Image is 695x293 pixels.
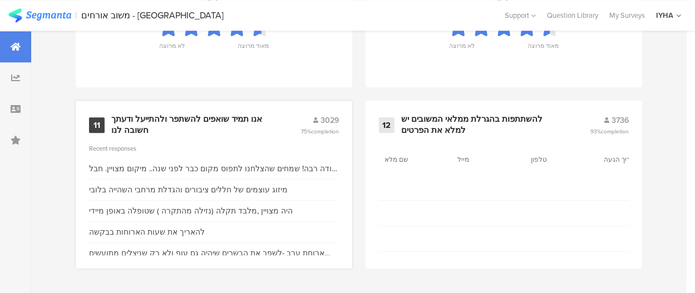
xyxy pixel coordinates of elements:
div: היה מצויין ,מלבד תקלה (נזילה מהתקרה ) שטופלה באופן מיידי [89,205,293,217]
div: מאוד מרוצה [528,41,559,57]
div: Support [505,7,536,24]
a: Question Library [541,10,604,21]
div: מאוד מרוצה [238,41,269,57]
div: לא מרוצה [449,41,475,57]
a: My Surveys [604,10,650,21]
section: שם מלא [385,155,435,165]
div: תודה רבה! שמחים שהצלחנו לתפוס מקום כבר לפני שנה.. מיקום מצויין. חבל על העומס חום שנפל עלינו אבל ז... [89,163,339,175]
div: | [76,9,77,22]
div: מיזוג עוצמים של חללים ציבורים והגדלת מרחבי השהייה בלובי [89,184,288,196]
div: 12 [379,117,395,133]
div: ארוחת ערב -לשפר את הבשרים שיהיה גם עוף ולא רק שניצלים מתועשים לגבי נקיון חדר האוכל הרצפה הייתה דב... [89,247,339,259]
div: IYHA [656,10,673,21]
section: מייל [457,155,507,165]
section: תאריך הגעה [604,155,654,165]
span: completion [311,127,339,136]
div: לא מרוצה [159,41,185,57]
img: segmanta logo [8,8,71,22]
span: 3736 [612,115,629,126]
span: 75% [301,127,339,136]
span: 93% [590,127,629,136]
div: אנו תמיד שואפים להשתפר ולהתייעל ודעתך חשובה לנו [111,114,274,136]
div: להאריך את שעות הארוחות בבקשה [89,226,205,238]
div: 11 [89,117,105,133]
div: Recent responses [89,144,339,153]
span: completion [601,127,629,136]
span: 3029 [321,115,339,126]
div: להשתתפות בהגרלת ממלאי המשובים יש למלא את הפרטים [401,114,563,136]
section: טלפון [531,155,581,165]
div: משוב אורחים - [GEOGRAPHIC_DATA] [82,10,224,21]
